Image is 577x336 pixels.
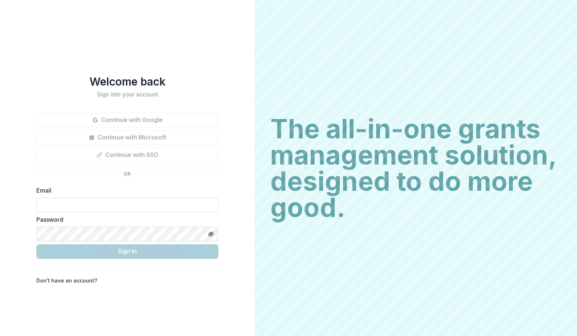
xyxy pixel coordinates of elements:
[36,244,218,259] button: Sign In
[36,91,218,98] h2: Sign into your account
[36,113,218,127] button: Continue with Google
[36,148,218,162] button: Continue with SSO
[36,75,218,88] h1: Welcome back
[205,228,217,240] button: Toggle password visibility
[36,186,214,195] label: Email
[36,215,214,224] label: Password
[36,277,97,284] p: Don't have an account?
[36,130,218,145] button: Continue with Microsoft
